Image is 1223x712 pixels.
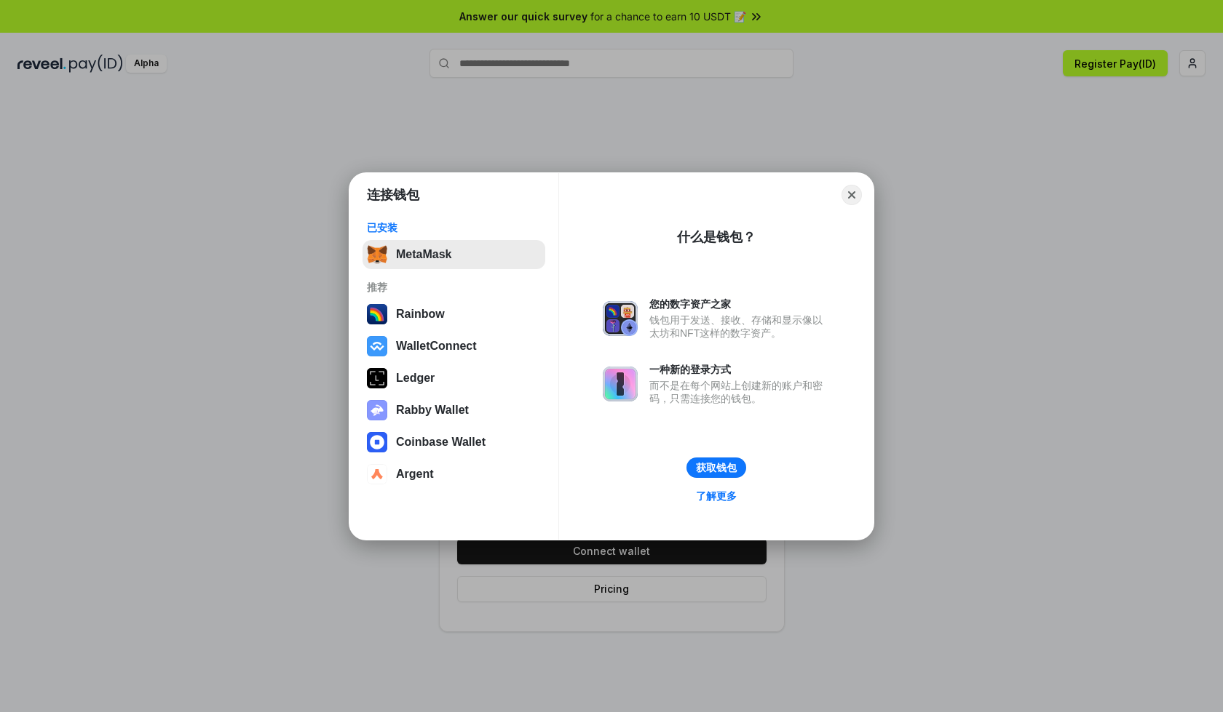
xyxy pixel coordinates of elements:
[367,221,541,234] div: 已安装
[367,400,387,420] img: svg+xml,%3Csvg%20xmlns%3D%22http%3A%2F%2Fwww.w3.org%2F2000%2Fsvg%22%20fill%3D%22none%22%20viewBox...
[396,436,486,449] div: Coinbase Wallet
[396,372,435,385] div: Ledger
[686,457,746,478] button: 获取钱包
[367,336,387,356] img: svg+xml,%3Csvg%20width%3D%2228%22%20height%3D%2228%22%20viewBox%3D%220%200%2028%2028%22%20fill%3D...
[363,396,545,425] button: Rabby Wallet
[396,404,469,417] div: Rabby Wallet
[396,340,477,353] div: WalletConnect
[363,364,545,393] button: Ledger
[367,281,541,294] div: 推荐
[367,186,419,204] h1: 连接钱包
[363,332,545,361] button: WalletConnect
[363,240,545,269] button: MetaMask
[363,460,545,489] button: Argent
[367,244,387,265] img: svg+xml,%3Csvg%20fill%3D%22none%22%20height%3D%2233%22%20viewBox%3D%220%200%2035%2033%22%20width%...
[367,432,387,452] img: svg+xml,%3Csvg%20width%3D%2228%22%20height%3D%2228%22%20viewBox%3D%220%200%2028%2028%22%20fill%3D...
[363,428,545,457] button: Coinbase Wallet
[696,461,737,474] div: 获取钱包
[367,304,387,324] img: svg+xml,%3Csvg%20width%3D%22120%22%20height%3D%22120%22%20viewBox%3D%220%200%20120%20120%22%20fil...
[396,308,445,321] div: Rainbow
[677,228,756,246] div: 什么是钱包？
[367,464,387,484] img: svg+xml,%3Csvg%20width%3D%2228%22%20height%3D%2228%22%20viewBox%3D%220%200%2028%2028%22%20fill%3D...
[603,301,638,336] img: svg+xml,%3Csvg%20xmlns%3D%22http%3A%2F%2Fwww.w3.org%2F2000%2Fsvg%22%20fill%3D%22none%22%20viewBox...
[687,487,745,505] a: 了解更多
[696,489,737,503] div: 了解更多
[649,363,830,376] div: 一种新的登录方式
[649,297,830,311] div: 您的数字资产之家
[649,313,830,340] div: 钱包用于发送、接收、存储和显示像以太坊和NFT这样的数字资产。
[367,368,387,388] img: svg+xml,%3Csvg%20xmlns%3D%22http%3A%2F%2Fwww.w3.org%2F2000%2Fsvg%22%20width%3D%2228%22%20height%3...
[649,379,830,405] div: 而不是在每个网站上创建新的账户和密码，只需连接您的钱包。
[842,185,862,205] button: Close
[396,468,434,481] div: Argent
[363,300,545,329] button: Rainbow
[396,248,451,261] div: MetaMask
[603,367,638,401] img: svg+xml,%3Csvg%20xmlns%3D%22http%3A%2F%2Fwww.w3.org%2F2000%2Fsvg%22%20fill%3D%22none%22%20viewBox...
